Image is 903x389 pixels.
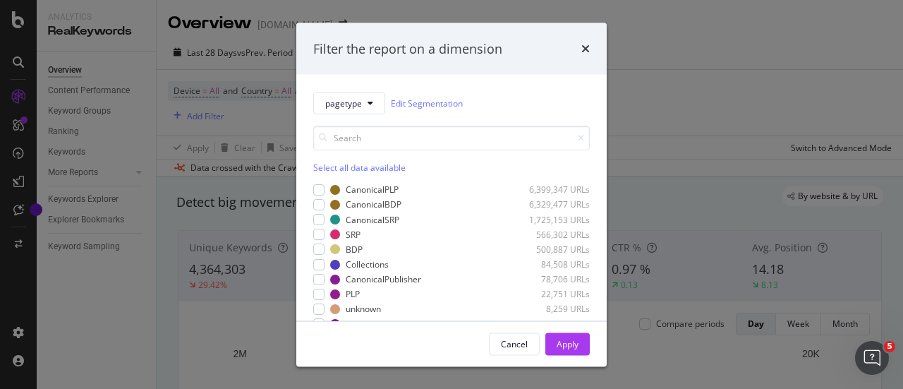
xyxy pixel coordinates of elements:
button: Cancel [489,333,540,355]
button: Apply [545,333,590,355]
iframe: Intercom live chat [855,341,889,375]
input: Search [313,126,590,150]
div: 566,302 URLs [521,228,590,240]
div: 500,887 URLs [521,243,590,255]
a: Edit Segmentation [391,95,463,110]
div: Apply [557,337,578,349]
div: BDP [346,243,363,255]
div: 6,952 URLs [521,318,590,330]
div: 6,329,477 URLs [521,198,590,210]
button: pagetype [313,92,385,114]
div: modal [296,23,607,366]
div: CanonicalPLP [346,184,399,196]
div: unknown [346,303,381,315]
div: times [581,40,590,58]
div: CanonicalSRP [346,213,399,225]
div: 1,725,153 URLs [521,213,590,225]
div: Select all data available [313,162,590,174]
div: sf [346,318,353,330]
div: 78,706 URLs [521,273,590,285]
div: CanonicalPublisher [346,273,421,285]
div: SRP [346,228,360,240]
div: Filter the report on a dimension [313,40,502,58]
div: Collections [346,258,389,270]
span: pagetype [325,97,362,109]
div: 84,508 URLs [521,258,590,270]
div: 6,399,347 URLs [521,184,590,196]
div: 8,259 URLs [521,303,590,315]
div: Cancel [501,337,528,349]
div: 22,751 URLs [521,288,590,300]
span: 5 [884,341,895,352]
div: CanonicalBDP [346,198,401,210]
div: PLP [346,288,360,300]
